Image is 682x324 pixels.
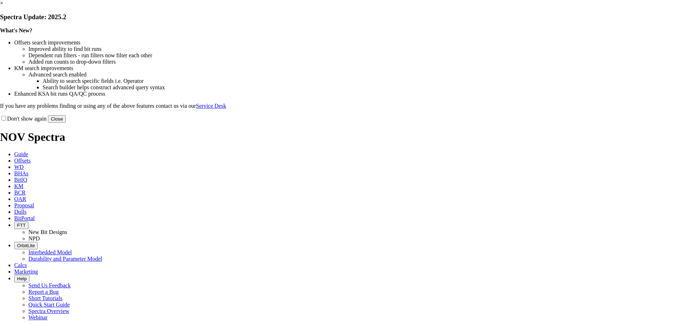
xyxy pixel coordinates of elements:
span: Offsets [14,158,31,164]
input: Don't show again [1,116,6,121]
a: Durability and Parameter Model [28,256,102,262]
button: Close [48,115,66,123]
li: Dependent run filters - run filters now filter each other [28,52,682,59]
li: Offsets search improvements [14,39,682,46]
li: Ability to search specific fields i.e. Operator [43,78,682,84]
a: Interbedded Model [28,249,72,255]
span: FTT [17,223,26,228]
span: Help [17,276,27,281]
span: Dulls [14,209,27,215]
span: OAR [14,196,26,202]
li: Search builder helps construct advanced query syntax [43,84,682,91]
span: WD [14,164,24,170]
a: NPD [28,235,40,241]
a: Report a Bug [28,289,59,295]
li: Improved ability to find bit runs [28,46,682,52]
a: New Bit Designs [28,229,67,235]
span: Guide [14,151,28,157]
li: Enhanced KSA bit runs QA/QC process [14,91,682,97]
a: Short Tutorials [28,295,63,301]
span: OrbitLite [17,243,35,248]
a: Spectra Overview [28,308,69,314]
a: Quick Start Guide [28,302,70,308]
span: BCR [14,190,26,196]
li: Added run counts to drop-down filters [28,59,682,65]
span: KM [14,183,23,189]
a: Service Desk [196,103,226,109]
li: Advanced search enabled [28,71,682,78]
span: Proposal [14,202,34,208]
span: BHAs [14,170,28,176]
span: Marketing [14,269,38,275]
span: Calcs [14,262,27,268]
a: Send Us Feedback [28,282,71,288]
span: BitIQ [14,177,27,183]
span: BitPortal [14,215,35,221]
a: Webinar [28,314,48,320]
li: KM search improvements [14,65,682,71]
